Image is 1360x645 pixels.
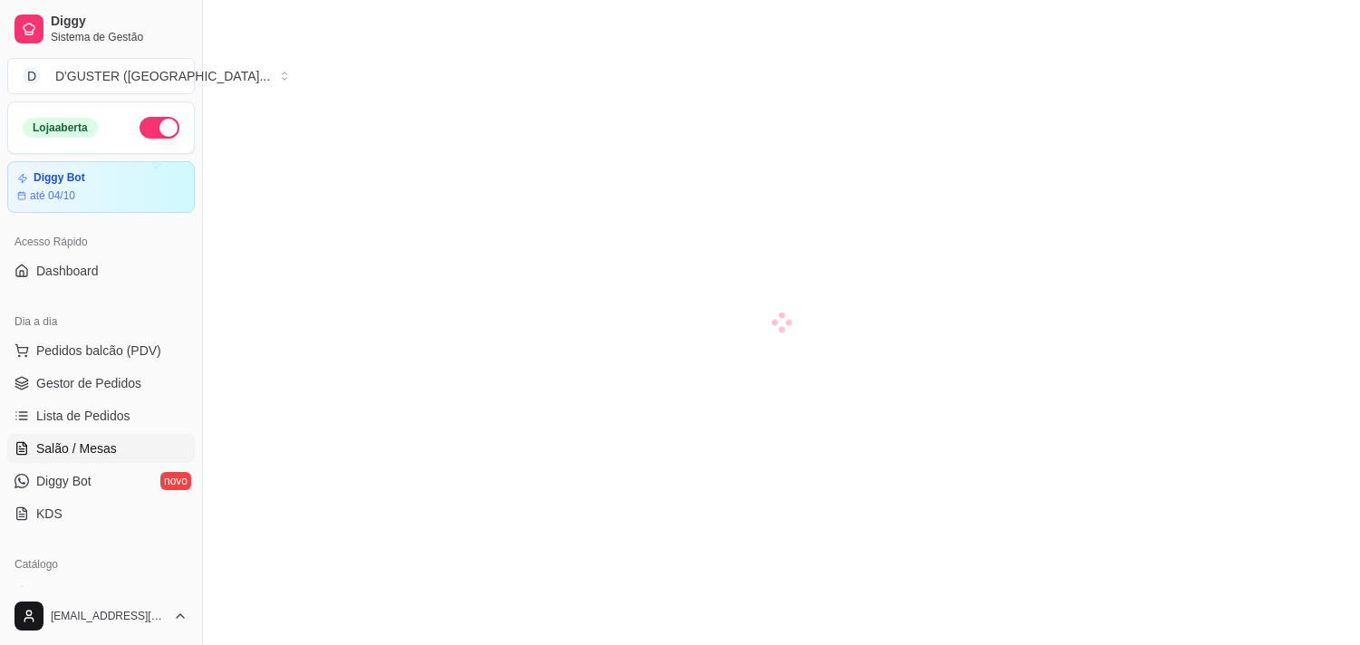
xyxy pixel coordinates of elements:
[34,171,85,185] article: Diggy Bot
[36,342,161,360] span: Pedidos balcão (PDV)
[7,594,195,638] button: [EMAIL_ADDRESS][DOMAIN_NAME]
[7,499,195,528] a: KDS
[7,307,195,336] div: Dia a dia
[51,14,188,30] span: Diggy
[7,7,195,51] a: DiggySistema de Gestão
[7,550,195,579] div: Catálogo
[51,30,188,44] span: Sistema de Gestão
[36,505,63,523] span: KDS
[36,262,99,280] span: Dashboard
[7,434,195,463] a: Salão / Mesas
[36,407,130,425] span: Lista de Pedidos
[7,401,195,430] a: Lista de Pedidos
[36,472,92,490] span: Diggy Bot
[7,227,195,256] div: Acesso Rápido
[36,584,87,602] span: Produtos
[7,336,195,365] button: Pedidos balcão (PDV)
[7,579,195,608] a: Produtos
[51,609,166,623] span: [EMAIL_ADDRESS][DOMAIN_NAME]
[23,67,41,85] span: D
[23,118,98,138] div: Loja aberta
[7,256,195,285] a: Dashboard
[7,161,195,213] a: Diggy Botaté 04/10
[7,58,195,94] button: Select a team
[7,369,195,398] a: Gestor de Pedidos
[36,374,141,392] span: Gestor de Pedidos
[30,188,75,203] article: até 04/10
[36,439,117,457] span: Salão / Mesas
[7,467,195,496] a: Diggy Botnovo
[140,117,179,139] button: Alterar Status
[55,67,270,85] div: D'GUSTER ([GEOGRAPHIC_DATA] ...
